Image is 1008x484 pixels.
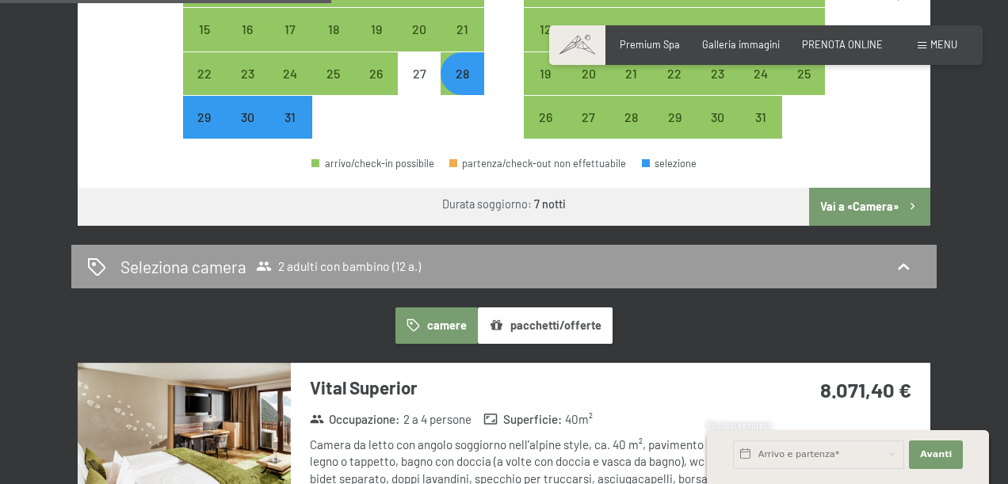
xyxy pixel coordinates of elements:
[739,96,782,139] div: Sat Jan 31 2026
[820,377,911,402] strong: 8.071,40 €
[696,96,739,139] div: arrivo/check-in possibile
[782,52,825,95] div: arrivo/check-in possibile
[655,23,694,63] div: 15
[312,52,355,95] div: Thu Dec 25 2025
[270,67,310,107] div: 24
[314,67,353,107] div: 25
[696,96,739,139] div: Fri Jan 30 2026
[355,52,398,95] div: arrivo/check-in possibile
[357,23,396,63] div: 19
[567,96,610,139] div: arrivo/check-in possibile
[310,411,400,428] strong: Occupazione :
[357,67,396,107] div: 26
[620,38,680,51] a: Premium Spa
[524,8,567,51] div: Mon Jan 12 2026
[312,8,355,51] div: Thu Dec 18 2025
[525,23,565,63] div: 12
[565,411,593,428] span: 40 m²
[707,421,772,430] span: Richiesta express
[642,158,697,169] div: selezione
[183,52,226,95] div: arrivo/check-in possibile
[185,67,224,107] div: 22
[930,38,957,51] span: Menu
[697,67,737,107] div: 23
[741,23,781,63] div: 17
[226,52,269,95] div: Tue Dec 23 2025
[183,96,226,139] div: Mon Dec 29 2025
[355,8,398,51] div: Fri Dec 19 2025
[569,23,609,63] div: 13
[524,96,567,139] div: Mon Jan 26 2026
[525,67,565,107] div: 19
[478,307,613,344] button: pacchetti/offerte
[441,8,483,51] div: arrivo/check-in possibile
[612,23,651,63] div: 14
[610,96,653,139] div: arrivo/check-in possibile
[395,307,478,344] button: camere
[269,52,311,95] div: Wed Dec 24 2025
[653,52,696,95] div: arrivo/check-in possibile
[398,52,441,95] div: Sat Dec 27 2025
[226,96,269,139] div: Tue Dec 30 2025
[398,8,441,51] div: arrivo/check-in possibile
[741,67,781,107] div: 24
[441,52,483,95] div: arrivo/check-in possibile
[399,67,439,107] div: 27
[784,67,823,107] div: 25
[226,96,269,139] div: arrivo/check-in non effettuabile
[227,111,267,151] div: 30
[524,8,567,51] div: arrivo/check-in possibile
[739,8,782,51] div: arrivo/check-in possibile
[524,52,567,95] div: arrivo/check-in possibile
[702,38,780,51] a: Galleria immagini
[784,23,823,63] div: 18
[653,96,696,139] div: Thu Jan 29 2026
[256,258,421,274] span: 2 adulti con bambino (12 a.)
[739,8,782,51] div: Sat Jan 17 2026
[183,96,226,139] div: arrivo/check-in non effettuabile
[227,23,267,63] div: 16
[524,52,567,95] div: Mon Jan 19 2026
[355,8,398,51] div: arrivo/check-in possibile
[782,52,825,95] div: Sun Jan 25 2026
[183,52,226,95] div: Mon Dec 22 2025
[567,96,610,139] div: Tue Jan 27 2026
[226,8,269,51] div: Tue Dec 16 2025
[442,67,482,107] div: 28
[442,196,566,212] div: Durata soggiorno:
[269,8,311,51] div: Wed Dec 17 2025
[312,8,355,51] div: arrivo/check-in possibile
[269,52,311,95] div: arrivo/check-in possibile
[739,52,782,95] div: arrivo/check-in possibile
[920,448,952,461] span: Avanti
[311,158,434,169] div: arrivo/check-in possibile
[697,23,737,63] div: 16
[802,38,883,51] a: PRENOTA ONLINE
[227,67,267,107] div: 23
[226,52,269,95] div: arrivo/check-in possibile
[183,8,226,51] div: Mon Dec 15 2025
[610,96,653,139] div: Wed Jan 28 2026
[909,440,963,469] button: Avanti
[809,188,930,226] button: Vai a «Camera»
[655,111,694,151] div: 29
[741,111,781,151] div: 31
[782,8,825,51] div: arrivo/check-in possibile
[567,52,610,95] div: arrivo/check-in possibile
[610,52,653,95] div: arrivo/check-in possibile
[226,8,269,51] div: arrivo/check-in possibile
[483,411,562,428] strong: Superficie :
[269,96,311,139] div: Wed Dec 31 2025
[312,52,355,95] div: arrivo/check-in possibile
[314,23,353,63] div: 18
[442,23,482,63] div: 21
[610,8,653,51] div: arrivo/check-in possibile
[567,8,610,51] div: arrivo/check-in possibile
[569,67,609,107] div: 20
[653,96,696,139] div: arrivo/check-in possibile
[653,8,696,51] div: Thu Jan 15 2026
[270,23,310,63] div: 17
[567,8,610,51] div: Tue Jan 13 2026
